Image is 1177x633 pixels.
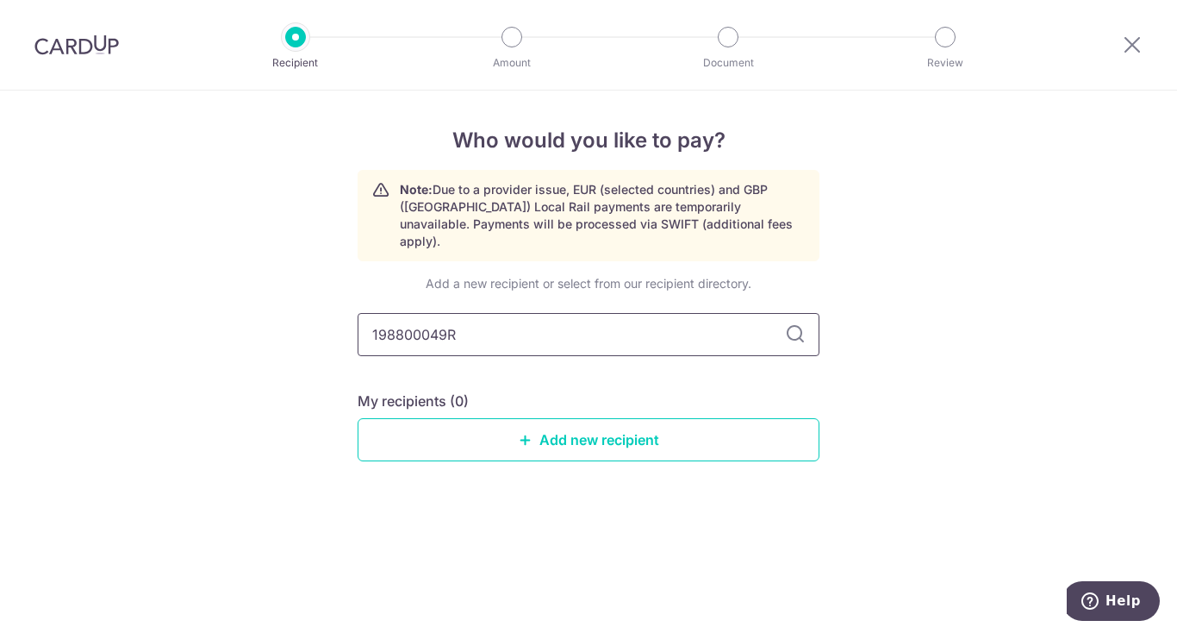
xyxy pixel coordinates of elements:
p: Document [664,54,792,72]
div: Add a new recipient or select from our recipient directory. [358,275,819,292]
iframe: Opens a widget where you can find more information [1067,581,1160,624]
strong: Note: [400,182,433,197]
h4: Who would you like to pay? [358,125,819,156]
a: Add new recipient [358,418,819,461]
h5: My recipients (0) [358,391,469,411]
p: Due to a provider issue, EUR (selected countries) and GBP ([GEOGRAPHIC_DATA]) Local Rail payments... [400,181,805,250]
p: Amount [448,54,576,72]
p: Review [881,54,1009,72]
p: Recipient [232,54,359,72]
input: Search for any recipient here [358,313,819,356]
img: CardUp [34,34,119,55]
